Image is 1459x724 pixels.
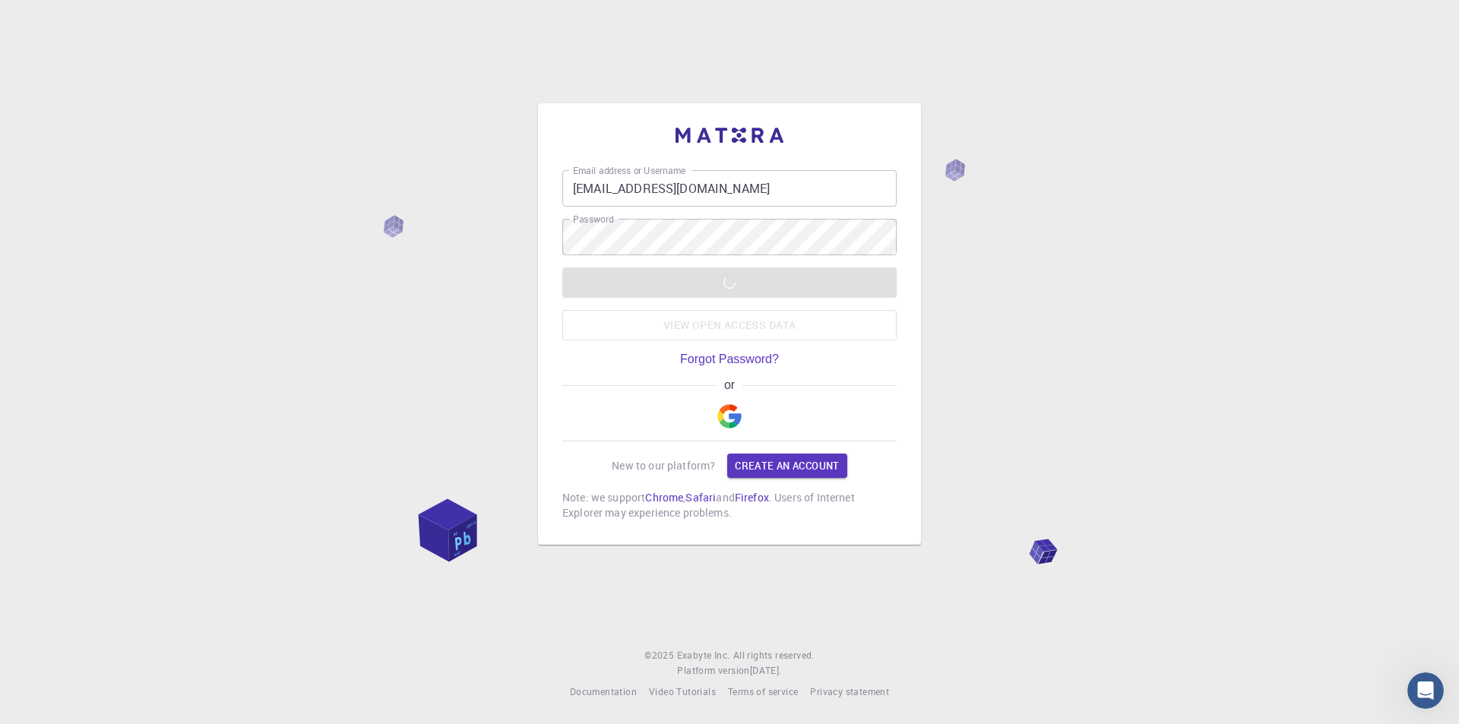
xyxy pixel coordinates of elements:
span: All rights reserved. [733,648,815,663]
span: Platform version [677,663,749,678]
iframe: Intercom live chat [1407,672,1444,709]
label: Email address or Username [573,164,685,177]
span: Documentation [570,685,637,697]
a: Exabyte Inc. [677,648,730,663]
span: Privacy statement [810,685,889,697]
span: Exabyte Inc. [677,649,730,661]
img: Google [717,404,742,428]
p: New to our platform? [612,458,715,473]
label: Password [573,213,613,226]
a: Chrome [645,490,683,504]
span: [DATE] . [750,664,782,676]
a: Video Tutorials [649,684,716,700]
span: Terms of service [728,685,798,697]
a: Terms of service [728,684,798,700]
a: Safari [685,490,716,504]
a: Forgot Password? [680,353,779,366]
span: Video Tutorials [649,685,716,697]
span: © 2025 [644,648,676,663]
p: Note: we support , and . Users of Internet Explorer may experience problems. [562,490,897,520]
a: Create an account [727,454,847,478]
a: [DATE]. [750,663,782,678]
a: Privacy statement [810,684,889,700]
a: Firefox [735,490,769,504]
span: or [717,378,742,392]
a: Documentation [570,684,637,700]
